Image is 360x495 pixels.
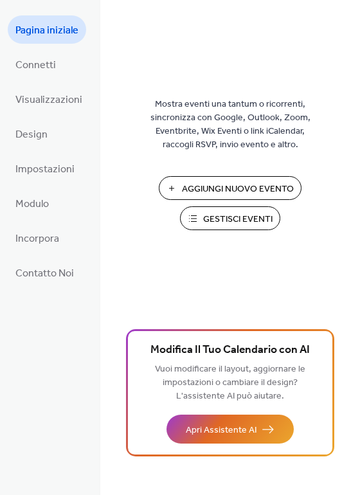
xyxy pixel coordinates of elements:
[8,120,55,148] a: Design
[15,159,75,180] span: Impostazioni
[15,55,56,76] span: Connetti
[186,424,256,437] span: Apri Assistente AI
[15,125,48,145] span: Design
[15,194,49,215] span: Modulo
[159,176,301,200] button: Aggiungi Nuovo Evento
[8,189,57,217] a: Modulo
[8,154,82,183] a: Impostazioni
[15,264,74,284] span: Contatto Noi
[155,361,305,405] span: Vuoi modificare il layout, aggiornare le impostazioni o cambiare il design? L'assistente AI può a...
[166,415,294,444] button: Apri Assistente AI
[8,50,64,78] a: Connetti
[203,213,273,226] span: Gestisci Eventi
[15,90,82,111] span: Visualizzazioni
[8,258,82,287] a: Contatto Noi
[8,15,86,44] a: Pagina iniziale
[150,341,310,359] span: Modifica Il Tuo Calendario con AI
[182,183,294,196] span: Aggiungi Nuovo Evento
[143,98,317,152] span: Mostra eventi una tantum o ricorrenti, sincronizza con Google, Outlook, Zoom, Eventbrite, Wix Eve...
[180,206,280,230] button: Gestisci Eventi
[15,229,59,249] span: Incorpora
[15,21,78,41] span: Pagina iniziale
[8,224,67,252] a: Incorpora
[8,85,90,113] a: Visualizzazioni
